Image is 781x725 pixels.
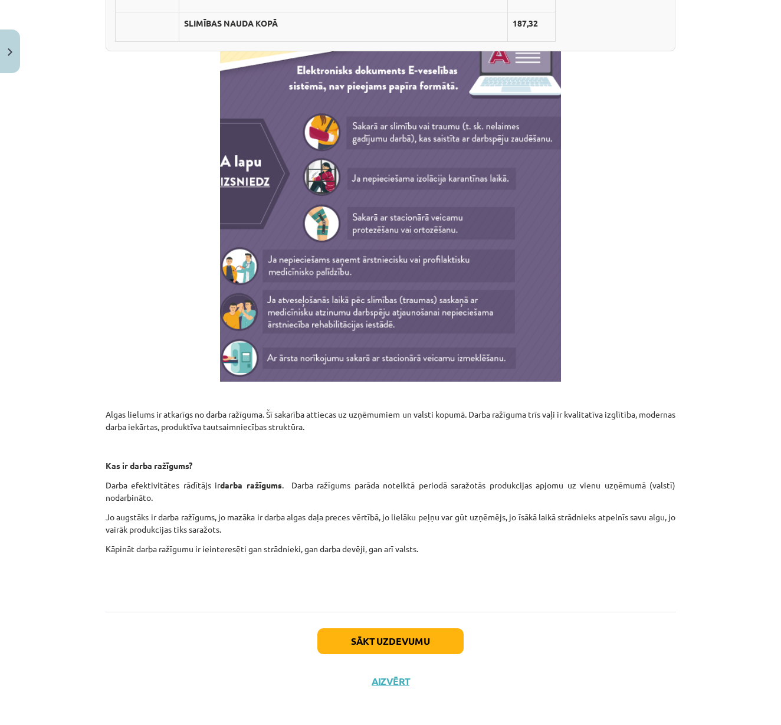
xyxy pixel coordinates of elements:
[220,480,281,490] b: darba ražīgums
[513,18,538,28] strong: 187,32
[317,628,464,654] button: Sākt uzdevumu
[106,511,675,536] p: Jo augstāks ir darba ražīgums, jo mazāka ir darba algas daļa preces vērtībā, jo lielāku peļņu var...
[184,18,278,28] b: SLIMĪBAS NAUDA KOPĀ
[106,408,675,433] p: Algas lielums ir atkarīgs no darba ražīguma. Šī sakarība attiecas uz uzņēmumiem un valsti kopumā....
[106,479,675,504] p: Darba efektivitātes rādītājs ir . Darba ražīgums parāda noteiktā periodā saražotās produkcijas ap...
[106,543,675,555] p: Kāpināt darba ražīgumu ir ieinteresēti gan strādnieki, gan darba devēji, gan arī valsts.
[368,675,413,687] button: Aizvērt
[106,460,192,471] strong: Kas ir darba ražīgums?
[8,48,12,56] img: icon-close-lesson-0947bae3869378f0d4975bcd49f059093ad1ed9edebbc8119c70593378902aed.svg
